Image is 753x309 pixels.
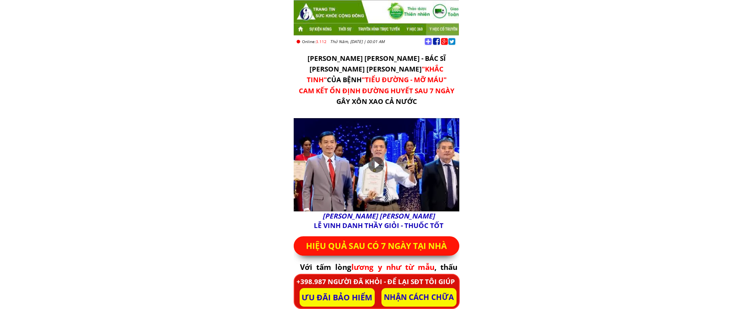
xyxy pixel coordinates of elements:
h3: LỄ VINH DANH THẦY GIỎI - THUỐC TỐT [304,211,454,230]
p: NHẬN CÁCH CHỮA [381,288,457,307]
h2: 3.112 [302,38,330,45]
span: Online: [302,39,316,44]
span: CAM KẾT ỔN ĐỊNH ĐƯỜNG HUYẾT SAU 7 NGÀY [299,86,455,95]
h3: [PERSON_NAME] [PERSON_NAME] - BÁC SĨ [PERSON_NAME] [PERSON_NAME] CỦA BỆNH GÂY XÔN XAO CẢ NƯỚC [294,53,460,107]
p: HIỆU QUẢ SAU CÓ 7 NGÀY TẠI NHÀ [293,236,460,256]
span: [PERSON_NAME] [PERSON_NAME] [323,211,435,220]
p: ƯU ĐÃI BẢO HIỂM [300,288,375,307]
span: "TIỂU ĐƯỜNG - MỠ MÁU" [362,75,447,84]
h2: Thứ Năm, [DATE] | 00:01 AM [330,38,406,45]
h3: +398.987 NGƯỜI ĐÃ KHỎI - ĐỂ LẠI SĐT TÔI GIÚP [295,276,457,287]
span: lương y như từ mẫu [351,262,434,272]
